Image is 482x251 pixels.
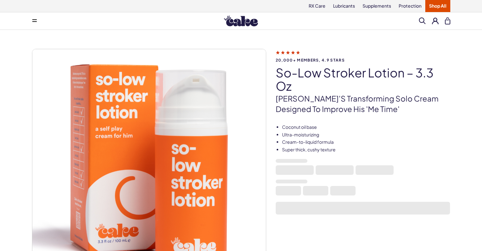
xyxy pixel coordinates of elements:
[282,147,450,153] li: Super thick, cushy texture
[276,58,450,62] span: 20,000+ members, 4.9 stars
[282,139,450,145] li: Cream-to-liquid formula
[276,50,450,62] a: 20,000+ members, 4.9 stars
[224,16,258,26] img: Hello Cake
[282,132,450,138] li: Ultra-moisturizing
[282,124,450,130] li: Coconut oil base
[276,66,450,93] h1: So-Low Stroker Lotion – 3.3 oz
[276,93,450,115] p: [PERSON_NAME]'s transforming solo cream designed to improve his 'me time'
